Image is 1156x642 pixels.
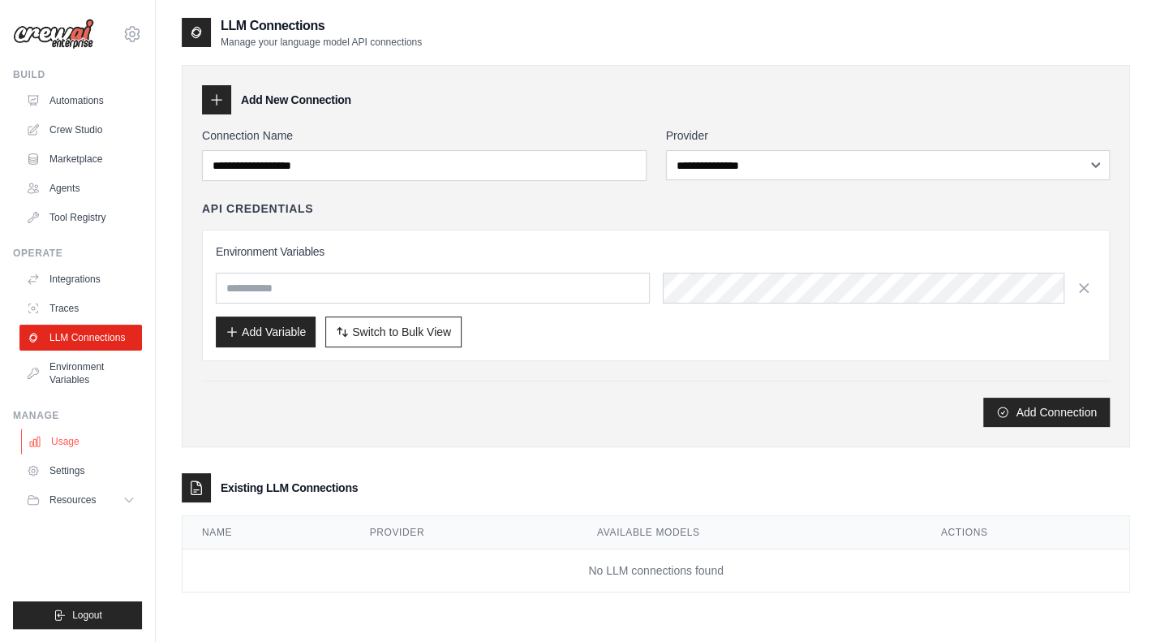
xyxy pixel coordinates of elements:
button: Add Variable [216,317,316,347]
a: Traces [19,295,142,321]
a: Marketplace [19,146,142,172]
div: Manage [13,409,142,422]
td: No LLM connections found [183,549,1129,592]
a: Agents [19,175,142,201]
h3: Environment Variables [216,243,1096,260]
a: Integrations [19,266,142,292]
h3: Existing LLM Connections [221,480,358,496]
span: Logout [72,609,102,622]
th: Name [183,516,350,549]
p: Manage your language model API connections [221,36,422,49]
a: Environment Variables [19,354,142,393]
label: Connection Name [202,127,647,144]
a: LLM Connections [19,325,142,351]
th: Available Models [578,516,922,549]
button: Switch to Bulk View [325,317,462,347]
h2: LLM Connections [221,16,422,36]
button: Logout [13,601,142,629]
a: Usage [21,429,144,455]
span: Resources [49,493,96,506]
th: Actions [922,516,1129,549]
button: Resources [19,487,142,513]
a: Crew Studio [19,117,142,143]
h3: Add New Connection [241,92,351,108]
h4: API Credentials [202,200,313,217]
div: Build [13,68,142,81]
a: Tool Registry [19,205,142,231]
a: Automations [19,88,142,114]
button: Add Connection [983,398,1110,427]
img: Logo [13,19,94,50]
th: Provider [350,516,578,549]
div: Operate [13,247,142,260]
label: Provider [666,127,1111,144]
a: Settings [19,458,142,484]
span: Switch to Bulk View [352,324,451,340]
